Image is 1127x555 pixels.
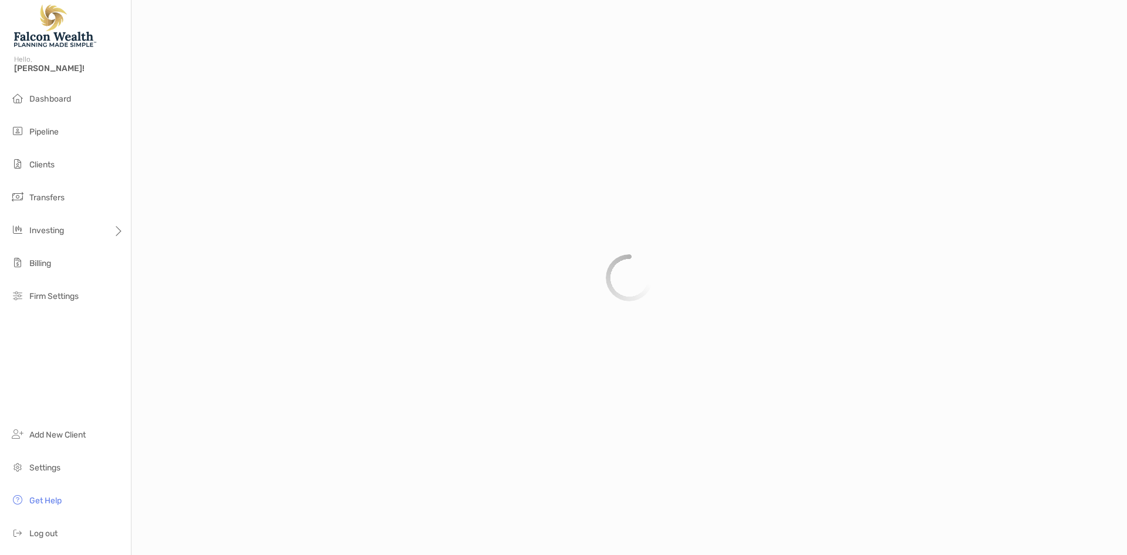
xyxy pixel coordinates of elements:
[29,430,86,440] span: Add New Client
[29,529,58,539] span: Log out
[11,223,25,237] img: investing icon
[29,496,62,506] span: Get Help
[11,255,25,270] img: billing icon
[29,226,64,236] span: Investing
[14,63,124,73] span: [PERSON_NAME]!
[29,94,71,104] span: Dashboard
[11,493,25,507] img: get-help icon
[29,258,51,268] span: Billing
[14,5,96,47] img: Falcon Wealth Planning Logo
[11,91,25,105] img: dashboard icon
[29,160,55,170] span: Clients
[29,127,59,137] span: Pipeline
[29,291,79,301] span: Firm Settings
[29,463,60,473] span: Settings
[11,526,25,540] img: logout icon
[11,190,25,204] img: transfers icon
[29,193,65,203] span: Transfers
[11,427,25,441] img: add_new_client icon
[11,288,25,302] img: firm-settings icon
[11,124,25,138] img: pipeline icon
[11,460,25,474] img: settings icon
[11,157,25,171] img: clients icon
